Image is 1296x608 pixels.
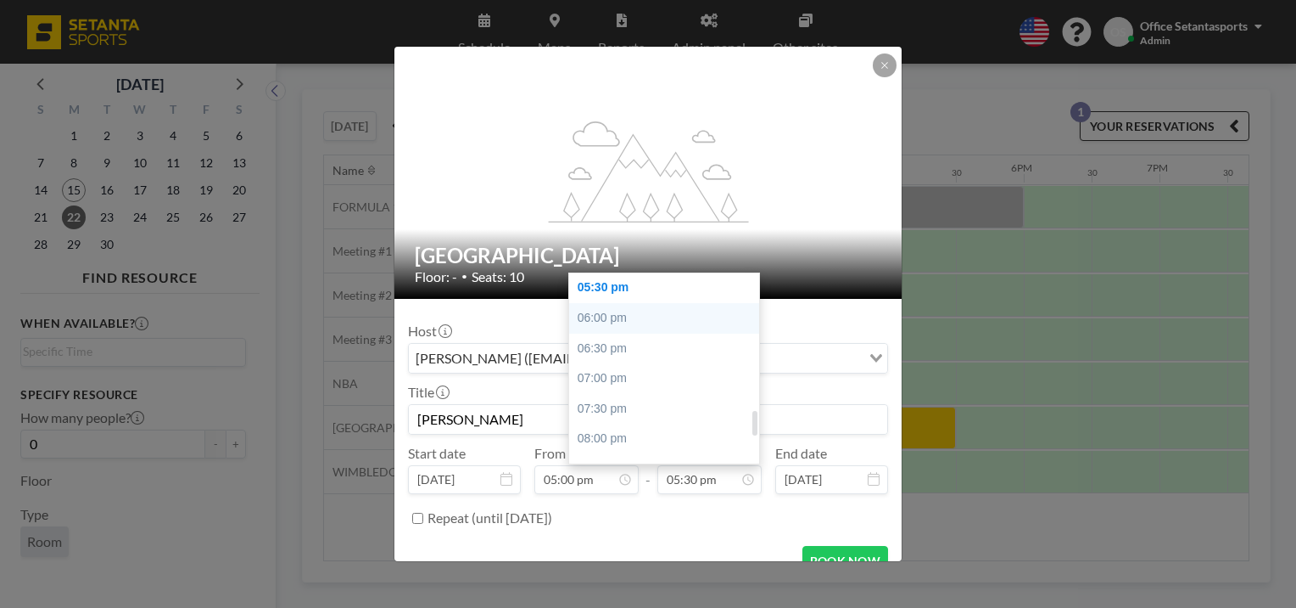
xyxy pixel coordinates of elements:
g: flex-grow: 1.2; [549,121,749,222]
input: Office's reservation [409,405,887,434]
div: Search for option [409,344,887,373]
span: Seats: 10 [472,268,524,285]
label: Host [408,323,450,340]
label: Title [408,384,448,401]
label: Repeat (until [DATE]) [427,509,552,526]
div: 06:00 pm [569,303,768,334]
div: 07:30 pm [569,394,768,425]
label: From [534,445,566,462]
div: 08:30 pm [569,454,768,485]
div: 08:00 pm [569,424,768,454]
h2: [GEOGRAPHIC_DATA] [415,243,883,268]
label: End date [775,445,827,462]
div: 06:30 pm [569,334,768,364]
span: • [461,270,467,283]
span: - [645,451,651,488]
span: [PERSON_NAME] ([EMAIL_ADDRESS][DOMAIN_NAME]) [412,347,761,369]
div: 05:30 pm [569,273,768,303]
input: Search for option [763,347,859,369]
button: BOOK NOW [802,546,888,576]
span: Floor: - [415,268,457,285]
div: 07:00 pm [569,363,768,394]
label: Start date [408,445,466,462]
